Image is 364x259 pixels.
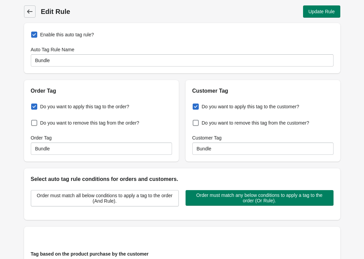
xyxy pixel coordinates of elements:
[186,190,334,206] button: Order must match any below conditions to apply a tag to the order (Or Rule).
[31,251,149,257] span: Tag based on the product purchase by the customer
[31,175,334,183] h2: Select auto tag rule conditions for orders and customers.
[31,46,74,53] label: Auto Tag Rule Name
[192,87,334,95] h2: Customer Tag
[192,134,222,141] label: Customer Tag
[37,193,173,204] span: Order must match all below conditions to apply a tag to the order (And Rule).
[40,119,140,126] span: Do you want to remove this tag from the order?
[40,103,129,110] span: Do you want to apply this tag to the order?
[31,134,52,141] label: Order Tag
[202,103,299,110] span: Do you want to apply this tag to the customer?
[308,9,335,14] span: Update Rule
[40,31,94,38] span: Enable this auto tag rule?
[41,7,181,16] h1: Edit Rule
[191,192,328,203] span: Order must match any below conditions to apply a tag to the order (Or Rule).
[202,119,309,126] span: Do you want to remove this tag from the customer?
[303,5,340,18] button: Update Rule
[31,190,179,206] button: Order must match all below conditions to apply a tag to the order (And Rule).
[31,87,172,95] h2: Order Tag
